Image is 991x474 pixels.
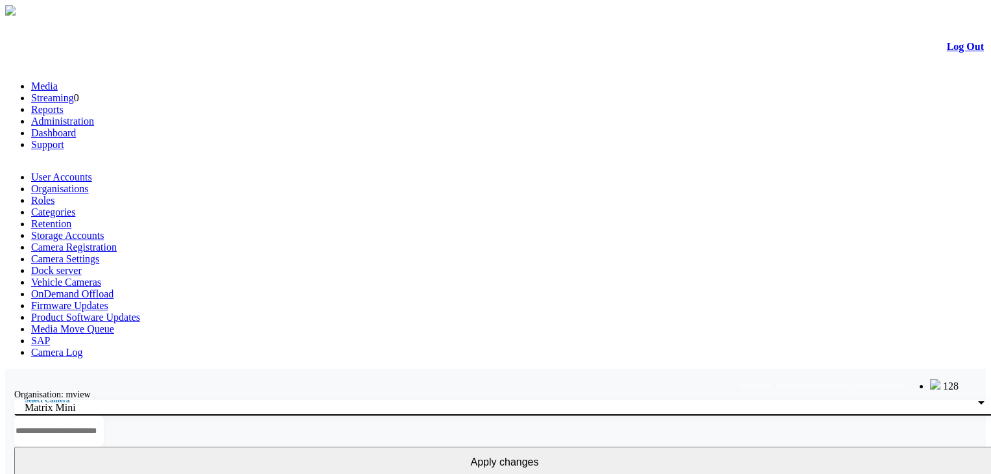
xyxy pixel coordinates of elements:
span: Welcome, System Administrator (Administrator) [739,380,904,390]
a: Camera Log [31,347,83,358]
a: Dock server [31,265,82,276]
span: Matrix Mini [25,402,76,413]
a: Firmware Updates [31,300,108,311]
img: arrow-3.png [5,5,16,16]
a: Streaming [31,92,74,103]
span: 0 [74,92,79,103]
a: Categories [31,206,75,218]
a: Media Move Queue [31,323,114,334]
a: Retention [31,218,71,229]
a: Media [31,81,58,92]
img: bell25.png [930,379,940,390]
a: Reports [31,104,64,115]
span: 128 [943,380,959,392]
a: Storage Accounts [31,230,104,241]
a: Administration [31,116,94,127]
a: Support [31,139,64,150]
a: Camera Settings [31,253,99,264]
label: Organisation: mview [14,390,91,399]
a: SAP [31,335,50,346]
a: Roles [31,195,54,206]
a: Log Out [947,41,984,52]
a: OnDemand Offload [31,288,113,299]
a: Organisations [31,183,89,194]
a: Dashboard [31,127,76,138]
a: Product Software Updates [31,312,140,323]
a: Vehicle Cameras [31,277,101,288]
a: User Accounts [31,171,92,182]
a: Camera Registration [31,242,117,253]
